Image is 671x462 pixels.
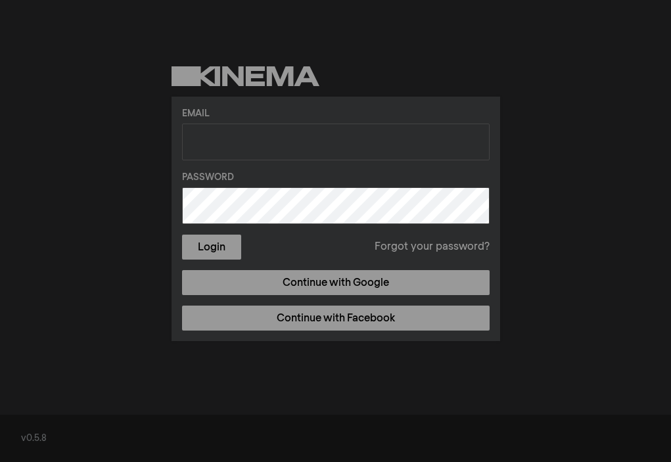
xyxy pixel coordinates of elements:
[182,171,490,185] label: Password
[182,270,490,295] a: Continue with Google
[21,432,650,446] div: v0.5.8
[182,235,241,260] button: Login
[182,107,490,121] label: Email
[182,306,490,331] a: Continue with Facebook
[375,239,490,255] a: Forgot your password?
